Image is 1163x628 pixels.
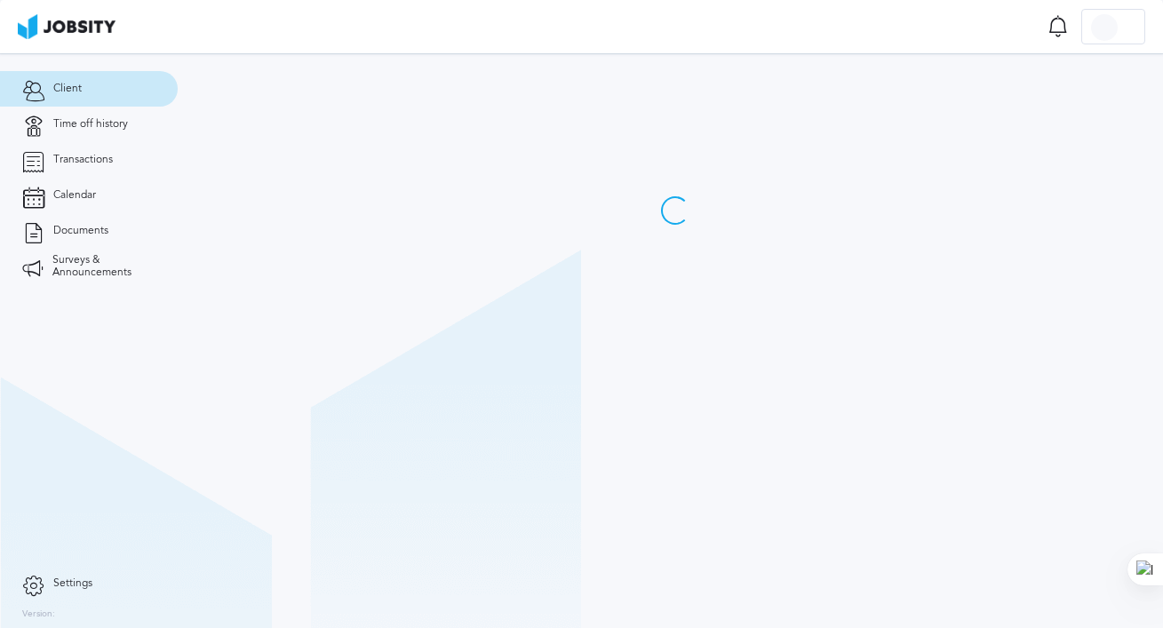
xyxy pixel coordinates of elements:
span: Client [53,83,82,95]
span: Transactions [53,154,113,166]
span: Calendar [53,189,96,202]
label: Version: [22,609,55,620]
span: Documents [53,225,108,237]
span: Time off history [53,118,128,131]
span: Surveys & Announcements [52,254,155,279]
span: Settings [53,577,92,590]
img: ab4bad089aa723f57921c736e9817d99.png [18,14,116,39]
